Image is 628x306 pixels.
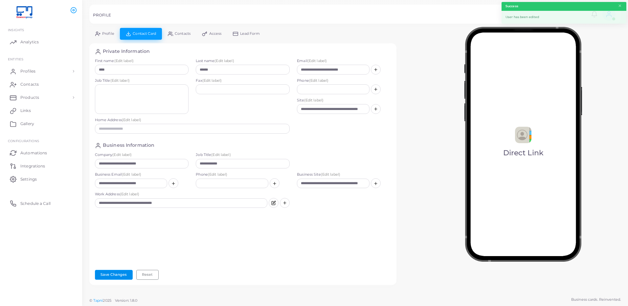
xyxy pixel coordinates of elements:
[8,57,23,61] span: ENTITIES
[103,298,111,303] span: 2025
[211,152,231,157] span: (Edit label)
[5,197,77,210] a: Schedule a Call
[20,176,37,182] span: Settings
[115,298,138,303] span: Version: 1.8.0
[93,298,103,303] a: Tapni
[20,201,51,207] span: Schedule a Call
[95,192,268,197] label: Work Address
[8,28,24,32] span: INSIGHTS
[103,49,150,55] h4: Private Information
[102,32,114,35] span: Profile
[95,118,290,123] label: Home Address
[505,4,518,9] strong: Success
[5,35,77,49] a: Analytics
[103,142,154,149] h4: Business Information
[95,172,189,177] label: Business Email
[112,152,132,157] span: (Edit label)
[120,192,139,196] span: (Edit label)
[240,32,260,35] span: Lead Form
[20,150,47,156] span: Automations
[202,78,222,83] span: (Edit label)
[20,95,39,100] span: Products
[297,98,391,103] label: Site
[297,58,391,64] label: Email
[297,172,391,177] label: Business Site
[196,152,290,158] label: Job Title
[5,65,77,78] a: Profiles
[5,146,77,159] a: Automations
[5,104,77,117] a: Links
[95,58,189,64] label: First name
[95,78,189,83] label: Job Title
[214,58,234,63] span: (Edit label)
[136,270,159,280] button: Reset
[309,78,328,83] span: (Edit label)
[95,270,133,280] button: Save Changes
[196,172,290,177] label: Phone
[209,32,222,35] span: Access
[571,297,621,302] span: Business cards. Reinvented.
[618,2,622,10] button: Close
[8,139,39,143] span: Configurations
[93,13,111,17] h5: PROFILE
[110,78,130,83] span: (Edit label)
[122,172,141,177] span: (Edit label)
[95,152,189,158] label: Company
[321,172,340,177] span: (Edit label)
[20,108,31,114] span: Links
[133,32,156,35] span: Contact Card
[307,58,327,63] span: (Edit label)
[297,78,391,83] label: Phone
[196,78,290,83] label: Fax
[20,163,45,169] span: Integrations
[196,58,290,64] label: Last name
[20,81,39,87] span: Contacts
[6,6,42,18] img: logo
[114,58,134,63] span: (Edit label)
[20,39,39,45] span: Analytics
[122,118,141,122] span: (Edit label)
[175,32,191,35] span: Contacts
[502,11,626,24] div: User has been edited
[5,117,77,130] a: Gallery
[208,172,227,177] span: (Edit label)
[20,121,34,127] span: Gallery
[5,159,77,172] a: Integrations
[464,27,582,262] img: phone-mock.b55596b7.png
[20,68,35,74] span: Profiles
[5,172,77,186] a: Settings
[304,98,324,102] span: (Edit label)
[89,298,137,303] span: ©
[5,91,77,104] a: Products
[5,78,77,91] a: Contacts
